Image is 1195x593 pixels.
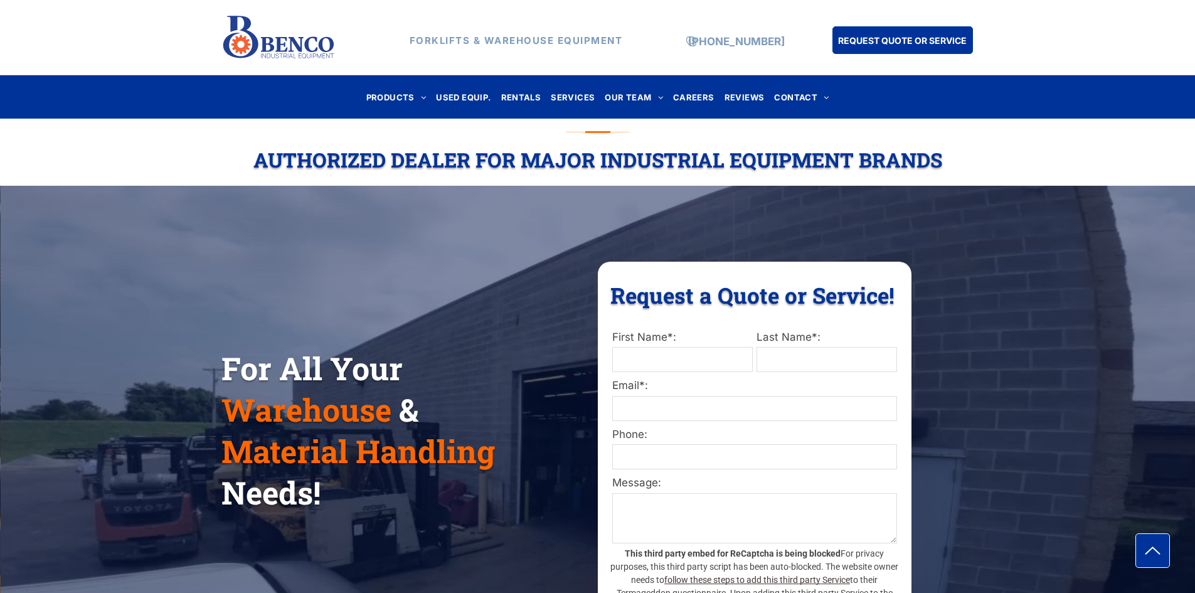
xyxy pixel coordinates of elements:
[769,88,834,105] a: CONTACT
[546,88,600,105] a: SERVICES
[221,472,321,513] span: Needs!
[612,378,897,394] label: Email*:
[612,475,897,491] label: Message:
[838,29,967,52] span: REQUEST QUOTE OR SERVICE
[361,88,432,105] a: PRODUCTS
[720,88,770,105] a: REVIEWS
[625,548,841,558] strong: This third party embed for ReCaptcha is being blocked
[757,329,897,346] label: Last Name*:
[664,575,850,585] a: follow these steps to add this third party Service
[688,35,785,48] a: [PHONE_NUMBER]
[612,427,897,443] label: Phone:
[221,389,391,430] span: Warehouse
[668,88,720,105] a: CAREERS
[253,146,942,173] span: Authorized Dealer For Major Industrial Equipment Brands
[610,280,895,309] span: Request a Quote or Service!
[399,389,418,430] span: &
[221,430,495,472] span: Material Handling
[410,35,623,46] strong: FORKLIFTS & WAREHOUSE EQUIPMENT
[496,88,546,105] a: RENTALS
[221,348,403,389] span: For All Your
[612,329,753,346] label: First Name*:
[832,26,973,54] a: REQUEST QUOTE OR SERVICE
[600,88,668,105] a: OUR TEAM
[431,88,496,105] a: USED EQUIP.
